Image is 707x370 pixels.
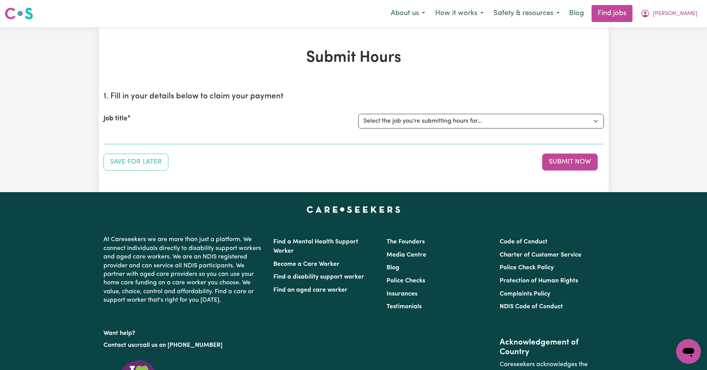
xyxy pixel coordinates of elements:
[273,274,364,280] a: Find a disability support worker
[273,287,348,293] a: Find an aged care worker
[387,265,399,271] a: Blog
[386,5,430,22] button: About us
[103,326,264,338] p: Want help?
[653,10,697,18] span: [PERSON_NAME]
[387,291,417,297] a: Insurances
[103,92,604,101] h2: 1. Fill in your details below to claim your payment
[5,7,33,20] img: Careseekers logo
[387,304,422,310] a: Testimonials
[273,239,358,254] a: Find a Mental Health Support Worker
[103,154,168,171] button: Save your job report
[636,5,702,22] button: My Account
[387,252,426,258] a: Media Centre
[307,206,400,212] a: Careseekers home page
[500,278,578,284] a: Protection of Human Rights
[103,338,264,353] p: or
[500,304,563,310] a: NDIS Code of Conduct
[488,5,565,22] button: Safety & resources
[500,291,550,297] a: Complaints Policy
[5,5,33,22] a: Careseekers logo
[103,49,604,67] h1: Submit Hours
[500,252,582,258] a: Charter of Customer Service
[273,261,339,267] a: Become a Care Worker
[592,5,632,22] a: Find jobs
[500,338,604,357] h2: Acknowledgement of Country
[500,265,554,271] a: Police Check Policy
[565,5,588,22] a: Blog
[542,154,598,171] button: Submit your job report
[103,232,264,307] p: At Careseekers we are more than just a platform. We connect individuals directly to disability su...
[387,239,425,245] a: The Founders
[500,239,548,245] a: Code of Conduct
[676,339,701,364] iframe: Button to launch messaging window
[103,342,134,348] a: Contact us
[103,114,127,124] label: Job title
[430,5,488,22] button: How it works
[387,278,425,284] a: Police Checks
[140,342,222,348] a: call us on [PHONE_NUMBER]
